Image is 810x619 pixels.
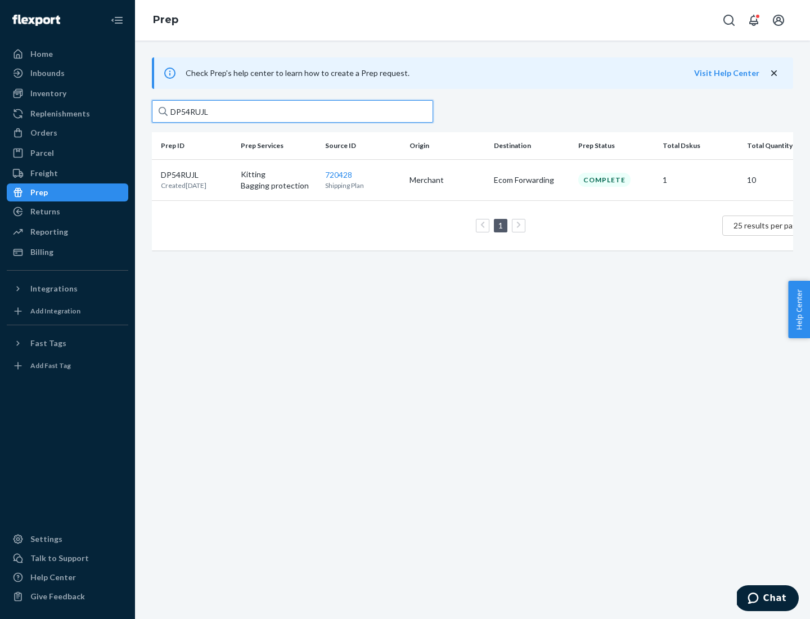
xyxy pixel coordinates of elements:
div: Reporting [30,226,68,237]
th: Prep Services [236,132,321,159]
div: Add Integration [30,306,80,316]
div: Freight [30,168,58,179]
div: Give Feedback [30,591,85,602]
button: Open account menu [767,9,790,32]
div: Prep [30,187,48,198]
button: Close Navigation [106,9,128,32]
th: Total Dskus [658,132,742,159]
a: Inbounds [7,64,128,82]
th: Destination [489,132,574,159]
p: 1 [663,174,738,186]
a: Replenishments [7,105,128,123]
div: Parcel [30,147,54,159]
button: Open Search Box [718,9,740,32]
a: Orders [7,124,128,142]
a: Page 1 is your current page [496,221,505,230]
a: Add Integration [7,302,128,320]
ol: breadcrumbs [144,4,187,37]
a: Freight [7,164,128,182]
p: Bagging protection [241,180,316,191]
button: Talk to Support [7,549,128,567]
a: Parcel [7,144,128,162]
a: Prep [153,14,178,26]
a: Returns [7,203,128,221]
button: Integrations [7,280,128,298]
p: Merchant [409,174,485,186]
th: Prep ID [152,132,236,159]
div: Inbounds [30,68,65,79]
div: Settings [30,533,62,545]
button: close [768,68,780,79]
button: Fast Tags [7,334,128,352]
span: 25 results per page [733,221,802,230]
div: Help Center [30,572,76,583]
button: Visit Help Center [694,68,759,79]
img: Flexport logo [12,15,60,26]
a: Help Center [7,568,128,586]
th: Origin [405,132,489,159]
div: Orders [30,127,57,138]
iframe: Opens a widget where you can chat to one of our agents [737,585,799,613]
button: Give Feedback [7,587,128,605]
th: Source ID [321,132,405,159]
a: Settings [7,530,128,548]
div: Replenishments [30,108,90,119]
p: Shipping Plan [325,181,400,190]
a: Home [7,45,128,63]
a: Inventory [7,84,128,102]
div: Add Fast Tag [30,361,71,370]
span: Check Prep's help center to learn how to create a Prep request. [186,68,409,78]
input: Search prep jobs [152,100,433,123]
div: Fast Tags [30,338,66,349]
a: Reporting [7,223,128,241]
div: Home [30,48,53,60]
p: Created [DATE] [161,181,206,190]
a: Prep [7,183,128,201]
div: Integrations [30,283,78,294]
button: Open notifications [742,9,765,32]
th: Prep Status [574,132,658,159]
button: Help Center [788,281,810,338]
a: Billing [7,243,128,261]
p: DP54RUJL [161,169,206,181]
a: Add Fast Tag [7,357,128,375]
div: Inventory [30,88,66,99]
a: 720428 [325,170,352,180]
p: Ecom Forwarding [494,174,569,186]
p: Kitting [241,169,316,180]
div: Talk to Support [30,553,89,564]
div: Billing [30,246,53,258]
div: Returns [30,206,60,217]
div: Complete [578,173,631,187]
